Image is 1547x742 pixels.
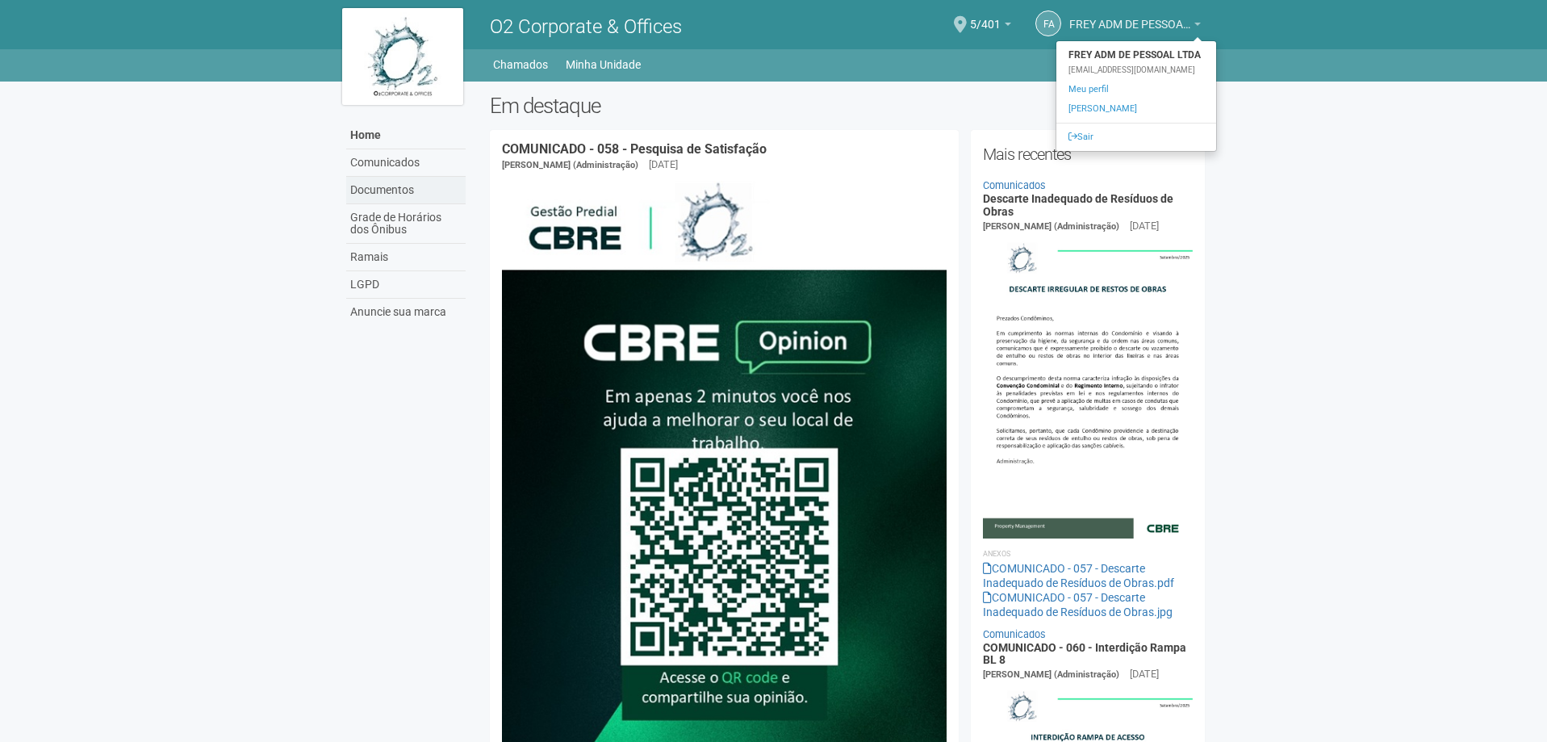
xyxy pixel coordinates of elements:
a: FA [1035,10,1061,36]
span: [PERSON_NAME] (Administração) [983,221,1119,232]
a: [PERSON_NAME] [1056,99,1216,119]
a: 5/401 [970,20,1011,33]
a: Anuncie sua marca [346,299,466,325]
h2: Mais recentes [983,142,1194,166]
span: [PERSON_NAME] (Administração) [983,669,1119,680]
a: COMUNICADO - 057 - Descarte Inadequado de Resíduos de Obras.pdf [983,562,1174,589]
div: [DATE] [1130,219,1159,233]
span: O2 Corporate & Offices [490,15,682,38]
a: Descarte Inadequado de Resíduos de Obras [983,192,1173,217]
a: Comunicados [983,628,1046,640]
span: FREY ADM DE PESSOAL LTDA [1069,2,1190,31]
div: [DATE] [649,157,678,172]
a: Grade de Horários dos Ônibus [346,204,466,244]
a: COMUNICADO - 058 - Pesquisa de Satisfação [502,141,767,157]
span: [PERSON_NAME] (Administração) [502,160,638,170]
a: Chamados [493,53,548,76]
a: Minha Unidade [566,53,641,76]
a: LGPD [346,271,466,299]
a: FREY ADM DE PESSOAL LTDA [1069,20,1201,33]
h2: Em destaque [490,94,1206,118]
a: Comunicados [983,179,1046,191]
img: COMUNICADO%20-%20057%20-%20Descarte%20Inadequado%20de%20Res%C3%ADduos%20de%20Obras.jpg [983,234,1194,538]
a: Comunicados [346,149,466,177]
li: Anexos [983,547,1194,561]
a: Sair [1056,128,1216,147]
div: [EMAIL_ADDRESS][DOMAIN_NAME] [1056,65,1216,76]
a: COMUNICADO - 060 - Interdição Rampa BL 8 [983,641,1186,666]
img: logo.jpg [342,8,463,105]
div: [DATE] [1130,667,1159,681]
a: Ramais [346,244,466,271]
a: Documentos [346,177,466,204]
span: 5/401 [970,2,1001,31]
a: COMUNICADO - 057 - Descarte Inadequado de Resíduos de Obras.jpg [983,591,1173,618]
a: Meu perfil [1056,80,1216,99]
a: Home [346,122,466,149]
strong: FREY ADM DE PESSOAL LTDA [1056,45,1216,65]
